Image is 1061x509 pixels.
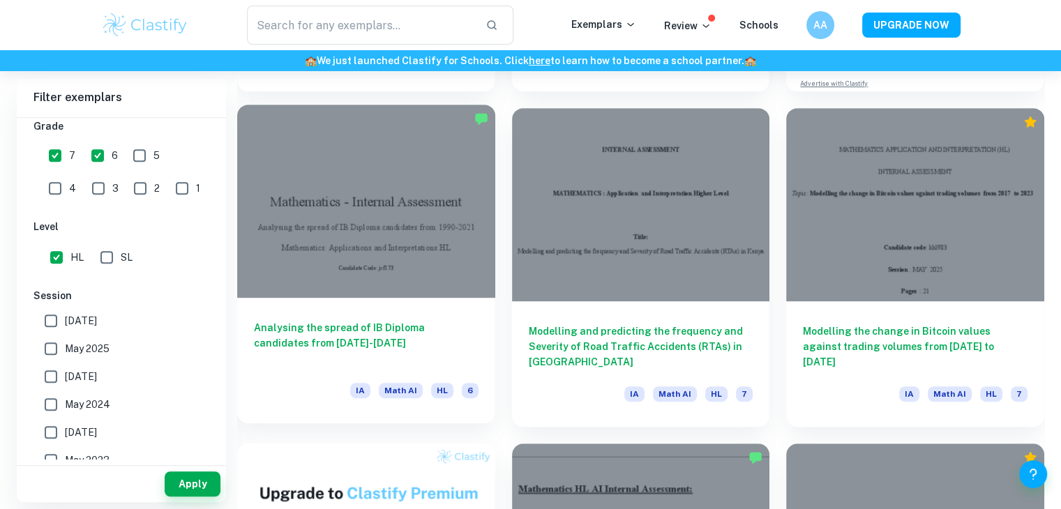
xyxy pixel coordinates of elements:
[862,13,961,38] button: UPGRADE NOW
[112,181,119,196] span: 3
[928,386,972,402] span: Math AI
[705,386,728,402] span: HL
[462,383,479,398] span: 6
[1019,460,1047,488] button: Help and Feedback
[254,320,479,366] h6: Analysing the spread of IB Diploma candidates from [DATE]-[DATE]
[899,386,919,402] span: IA
[154,181,160,196] span: 2
[153,148,160,163] span: 5
[69,148,75,163] span: 7
[800,79,868,89] a: Advertise with Clastify
[121,250,133,265] span: SL
[350,383,370,398] span: IA
[1023,450,1037,464] div: Premium
[1011,386,1028,402] span: 7
[65,425,97,440] span: [DATE]
[70,250,84,265] span: HL
[748,450,762,464] img: Marked
[305,55,317,66] span: 🏫
[17,78,226,117] h6: Filter exemplars
[165,471,220,496] button: Apply
[112,148,118,163] span: 6
[529,324,753,370] h6: Modelling and predicting the frequency and Severity of Road Traffic Accidents (RTAs) in [GEOGRAPH...
[33,288,209,303] h6: Session
[786,108,1044,427] a: Modelling the change in Bitcoin values against trading volumes from [DATE] to [DATE]IAMath AIHL7
[65,369,97,384] span: [DATE]
[664,18,712,33] p: Review
[529,55,550,66] a: here
[101,11,190,39] img: Clastify logo
[237,108,495,427] a: Analysing the spread of IB Diploma candidates from [DATE]-[DATE]IAMath AIHL6
[65,397,110,412] span: May 2024
[806,11,834,39] button: AA
[653,386,697,402] span: Math AI
[65,341,110,356] span: May 2025
[196,181,200,196] span: 1
[980,386,1002,402] span: HL
[65,453,110,468] span: May 2023
[1023,115,1037,129] div: Premium
[803,324,1028,370] h6: Modelling the change in Bitcoin values against trading volumes from [DATE] to [DATE]
[379,383,423,398] span: Math AI
[3,53,1058,68] h6: We just launched Clastify for Schools. Click to learn how to become a school partner.
[431,383,453,398] span: HL
[33,119,209,134] h6: Grade
[812,17,828,33] h6: AA
[624,386,645,402] span: IA
[474,112,488,126] img: Marked
[69,181,76,196] span: 4
[512,108,770,427] a: Modelling and predicting the frequency and Severity of Road Traffic Accidents (RTAs) in [GEOGRAPH...
[247,6,475,45] input: Search for any exemplars...
[33,219,209,234] h6: Level
[571,17,636,32] p: Exemplars
[739,20,778,31] a: Schools
[744,55,756,66] span: 🏫
[65,313,97,328] span: [DATE]
[736,386,753,402] span: 7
